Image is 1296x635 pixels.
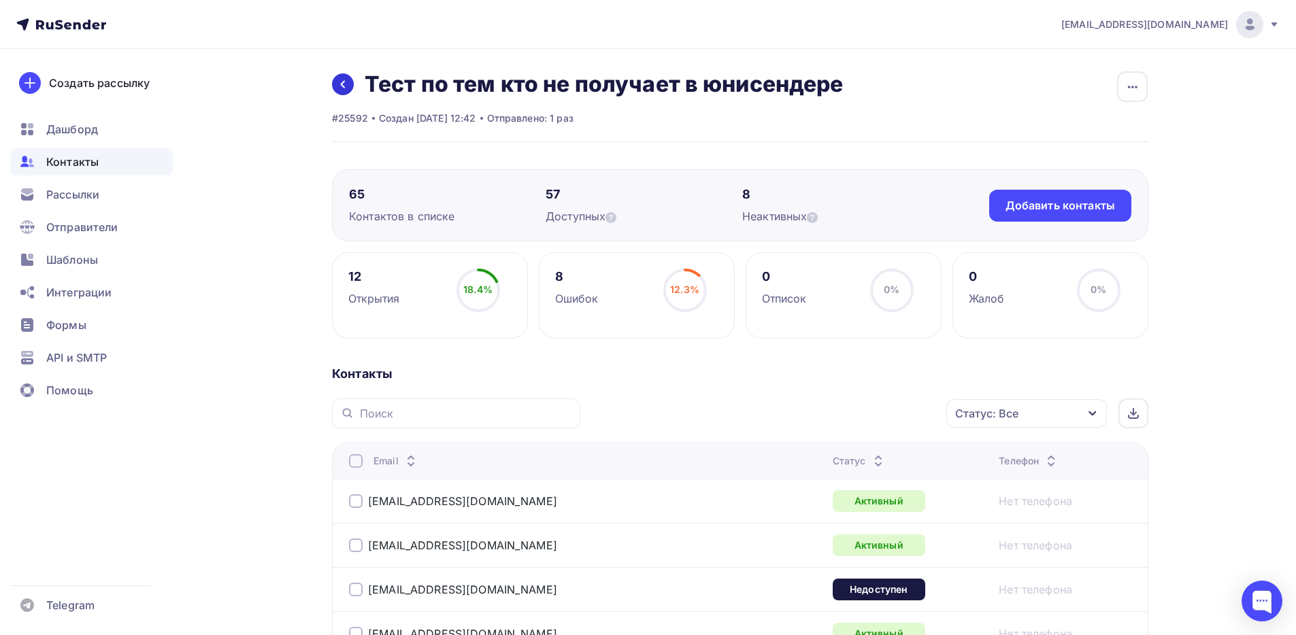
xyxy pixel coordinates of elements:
div: Контактов в списке [349,208,546,224]
div: Добавить контакты [1006,198,1115,213]
div: 57 [546,186,742,203]
a: Рассылки [11,181,173,208]
div: Телефон [999,454,1059,468]
div: #25592 [332,111,368,125]
span: 0% [884,284,899,295]
div: Активный [833,490,925,512]
span: API и SMTP [46,349,107,366]
span: [EMAIL_ADDRESS][DOMAIN_NAME] [1061,18,1228,31]
a: Нет телефона [999,537,1072,553]
div: Email [373,454,419,468]
div: Открытия [348,290,400,307]
a: Отправители [11,213,173,241]
div: Отправлено: 1 раз [487,111,574,125]
div: Ошибок [555,290,599,307]
input: Поиск [360,406,572,421]
a: [EMAIL_ADDRESS][DOMAIN_NAME] [1061,11,1280,38]
a: Дашборд [11,116,173,143]
div: 0 [762,269,807,285]
button: Статус: Все [946,398,1108,428]
a: Шаблоны [11,246,173,273]
span: Формы [46,317,86,333]
h2: Тест по тем кто не получает в юнисендере [365,71,844,98]
span: 0% [1091,284,1106,295]
div: Создать рассылку [49,75,150,91]
span: Рассылки [46,186,99,203]
a: [EMAIL_ADDRESS][DOMAIN_NAME] [368,538,557,552]
a: Формы [11,311,173,339]
span: Помощь [46,382,93,398]
a: [EMAIL_ADDRESS][DOMAIN_NAME] [368,583,557,596]
div: Статус [833,454,886,468]
div: 65 [349,186,546,203]
div: 0 [969,269,1005,285]
div: Активный [833,534,925,556]
div: 12 [348,269,400,285]
div: Создан [DATE] 12:42 [379,111,476,125]
span: Контакты [46,154,99,170]
div: 8 [742,186,939,203]
a: Нет телефона [999,581,1072,598]
a: Контакты [11,148,173,175]
span: Telegram [46,597,95,613]
span: Шаблоны [46,252,98,268]
span: 18.4% [463,284,493,295]
div: Недоступен [833,579,925,600]
a: [EMAIL_ADDRESS][DOMAIN_NAME] [368,494,557,508]
div: Жалоб [969,290,1005,307]
div: Доступных [546,208,742,224]
div: Контакты [332,366,1148,382]
div: Отписок [762,290,807,307]
a: Нет телефона [999,493,1072,509]
div: Статус: Все [955,405,1018,422]
div: 8 [555,269,599,285]
span: Дашборд [46,121,98,137]
span: Отправители [46,219,118,235]
span: Интеграции [46,284,112,301]
span: 12.3% [670,284,699,295]
div: Неактивных [742,208,939,224]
